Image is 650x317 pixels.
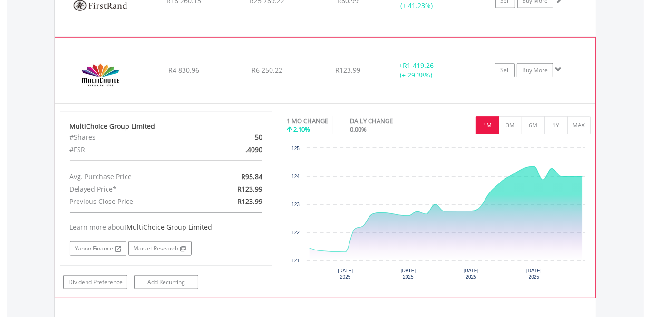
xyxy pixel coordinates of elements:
text: [DATE] 2025 [464,268,479,279]
button: 1Y [544,116,568,134]
text: 125 [291,146,300,151]
button: 3M [499,116,522,134]
span: R95.84 [241,172,262,181]
a: Buy More [517,63,553,77]
button: MAX [567,116,591,134]
div: #FSR [63,144,201,156]
div: Chart. Highcharts interactive chart. [287,144,591,286]
span: R123.99 [335,66,360,75]
div: DAILY CHANGE [350,116,426,125]
div: 50 [201,131,270,144]
div: #Shares [63,131,201,144]
svg: Interactive chart [287,144,590,286]
button: 6M [522,116,545,134]
text: 121 [291,258,300,263]
text: 124 [291,174,300,179]
div: + (+ 29.38%) [380,61,452,80]
div: 1 MO CHANGE [287,116,328,125]
a: Dividend Preference [63,275,127,289]
text: 123 [291,202,300,207]
text: [DATE] 2025 [401,268,416,279]
span: R123.99 [237,197,262,206]
span: R6 250.22 [252,66,282,75]
span: R1 419.26 [403,61,434,70]
a: Sell [495,63,515,77]
a: Market Research [128,241,192,256]
div: Delayed Price* [63,183,201,195]
span: 2.10% [293,125,310,134]
div: Previous Close Price [63,195,201,208]
span: R123.99 [237,184,262,193]
text: 122 [291,230,300,235]
a: Add Recurring [134,275,198,289]
div: MultiChoice Group Limited [70,122,263,131]
button: 1M [476,116,499,134]
img: EQU.ZA.MCG.png [60,49,142,101]
a: Yahoo Finance [70,241,126,256]
span: R4 830.96 [168,66,199,75]
div: Learn more about [70,222,263,232]
span: 0.00% [350,125,367,134]
div: Avg. Purchase Price [63,171,201,183]
div: .4090 [201,144,270,156]
text: [DATE] 2025 [338,268,353,279]
span: MultiChoice Group Limited [127,222,213,231]
text: [DATE] 2025 [526,268,542,279]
